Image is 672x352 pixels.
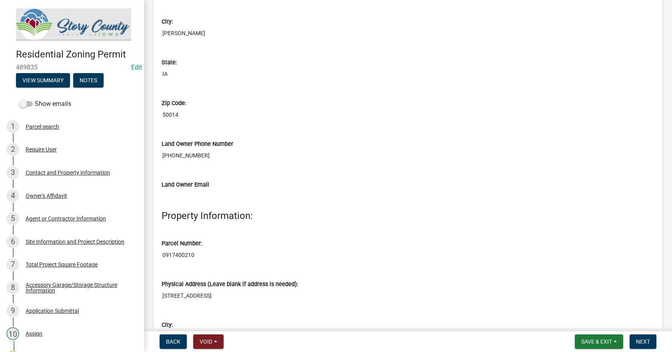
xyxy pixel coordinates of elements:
[26,308,79,314] div: Application Submittal
[160,334,187,349] button: Back
[16,73,70,88] button: View Summary
[19,99,71,109] label: Show emails
[200,338,212,345] span: Void
[16,78,70,84] wm-modal-confirm: Summary
[6,258,19,271] div: 7
[26,170,110,175] div: Contact and Property Information
[16,8,131,40] img: Story County, Iowa
[581,338,612,345] span: Save & Exit
[162,282,298,287] label: Physical Address (Leave blank if address is needed):
[630,334,656,349] button: Next
[6,166,19,179] div: 3
[162,241,202,247] label: Parcel Number:
[26,239,124,245] div: Site Information and Project Description
[73,78,104,84] wm-modal-confirm: Notes
[162,141,233,147] label: Land Owner Phone Number
[131,64,142,71] wm-modal-confirm: Edit Application Number
[131,64,142,71] a: Edit
[162,210,654,222] h4: Property Information:
[162,60,177,66] label: State:
[166,338,180,345] span: Back
[26,216,106,221] div: Agent or Contractor Information
[26,147,57,152] div: Require User
[6,120,19,133] div: 1
[162,19,173,25] label: City:
[26,124,59,129] div: Parcel search
[16,49,138,60] h4: Residential Zoning Permit
[6,212,19,225] div: 5
[6,304,19,317] div: 9
[26,282,131,293] div: Accessory Garage/Storage Structure Information
[16,64,128,71] span: 489835
[73,73,104,88] button: Notes
[193,334,224,349] button: Void
[636,338,650,345] span: Next
[6,143,19,156] div: 2
[6,327,19,340] div: 10
[26,262,98,267] div: Total Project Square Footage
[26,331,42,336] div: Assign
[162,182,209,188] label: Land Owner Email
[162,101,186,106] label: Zip Code:
[6,281,19,294] div: 8
[6,235,19,248] div: 6
[575,334,623,349] button: Save & Exit
[26,193,67,199] div: Owner's Affidavit
[6,189,19,202] div: 4
[162,322,173,328] label: City:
